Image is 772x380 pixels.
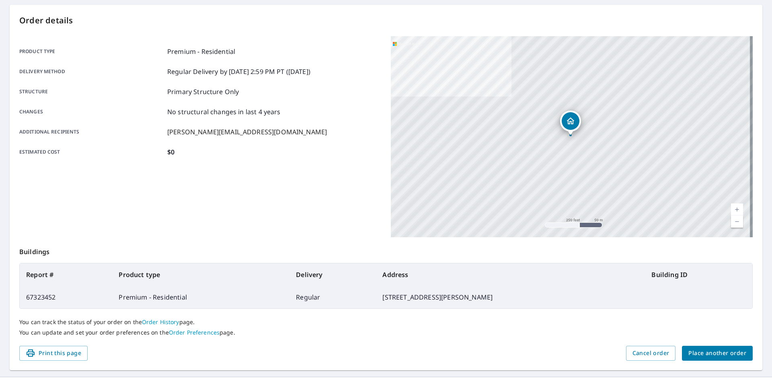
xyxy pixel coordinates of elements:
[731,216,743,228] a: Current Level 17, Zoom Out
[376,263,645,286] th: Address
[682,346,753,361] button: Place another order
[289,286,376,308] td: Regular
[112,263,289,286] th: Product type
[19,47,164,56] p: Product type
[19,127,164,137] p: Additional recipients
[19,87,164,97] p: Structure
[112,286,289,308] td: Premium - Residential
[19,346,88,361] button: Print this page
[376,286,645,308] td: [STREET_ADDRESS][PERSON_NAME]
[19,107,164,117] p: Changes
[626,346,676,361] button: Cancel order
[560,111,581,136] div: Dropped pin, building 1, Residential property, 1020 Mensch Rd Mifflinburg, PA 17844
[289,263,376,286] th: Delivery
[167,67,310,76] p: Regular Delivery by [DATE] 2:59 PM PT ([DATE])
[731,203,743,216] a: Current Level 17, Zoom In
[688,348,746,358] span: Place another order
[19,318,753,326] p: You can track the status of your order on the page.
[20,286,112,308] td: 67323452
[19,147,164,157] p: Estimated cost
[169,329,220,336] a: Order Preferences
[142,318,179,326] a: Order History
[26,348,81,358] span: Print this page
[19,329,753,336] p: You can update and set your order preferences on the page.
[167,147,175,157] p: $0
[167,87,239,97] p: Primary Structure Only
[19,237,753,263] p: Buildings
[20,263,112,286] th: Report #
[167,107,281,117] p: No structural changes in last 4 years
[167,47,235,56] p: Premium - Residential
[167,127,327,137] p: [PERSON_NAME][EMAIL_ADDRESS][DOMAIN_NAME]
[19,67,164,76] p: Delivery method
[632,348,669,358] span: Cancel order
[19,14,753,27] p: Order details
[645,263,752,286] th: Building ID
